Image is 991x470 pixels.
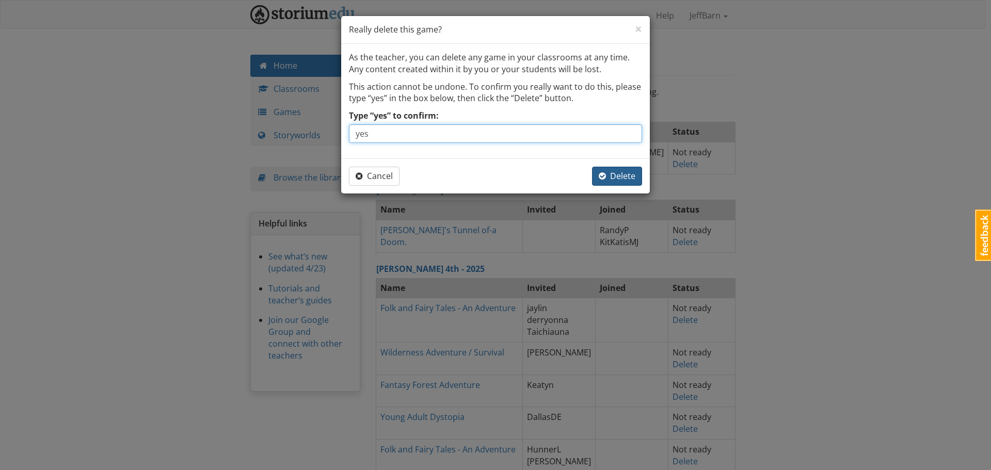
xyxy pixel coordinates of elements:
button: Cancel [349,167,399,186]
span: × [635,20,642,37]
p: This action cannot be undone. To confirm you really want to do this, please type “yes” in the box... [349,81,642,105]
div: Really delete this game? [341,16,650,44]
span: Delete [599,170,635,182]
button: Delete [592,167,642,186]
label: Type “yes” to confirm: [349,110,439,122]
p: As the teacher, you can delete any game in your classrooms at any time. Any content created withi... [349,52,642,75]
span: Cancel [356,170,393,182]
